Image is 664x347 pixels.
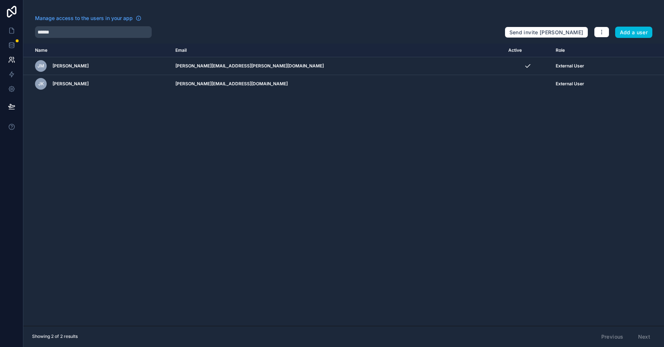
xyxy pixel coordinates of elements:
span: JK [38,81,44,87]
th: Role [551,44,630,57]
a: Manage access to the users in your app [35,15,141,22]
button: Send invite [PERSON_NAME] [505,27,588,38]
th: Name [23,44,171,57]
div: scrollable content [23,44,664,326]
td: [PERSON_NAME][EMAIL_ADDRESS][PERSON_NAME][DOMAIN_NAME] [171,57,504,75]
th: Email [171,44,504,57]
span: External User [556,63,584,69]
span: Showing 2 of 2 results [32,334,78,339]
span: JM [38,63,44,69]
span: Manage access to the users in your app [35,15,133,22]
span: External User [556,81,584,87]
span: [PERSON_NAME] [53,81,89,87]
th: Active [504,44,551,57]
td: [PERSON_NAME][EMAIL_ADDRESS][DOMAIN_NAME] [171,75,504,93]
span: [PERSON_NAME] [53,63,89,69]
button: Add a user [615,27,653,38]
